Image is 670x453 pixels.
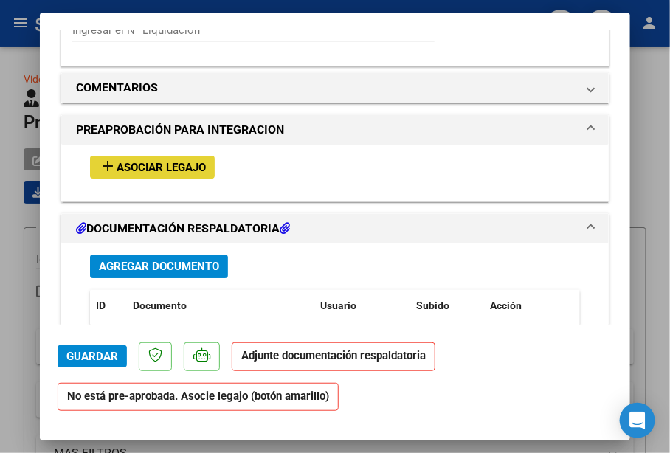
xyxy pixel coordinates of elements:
[320,300,356,311] span: Usuario
[314,290,410,322] datatable-header-cell: Usuario
[127,290,314,322] datatable-header-cell: Documento
[416,300,449,311] span: Subido
[96,300,106,311] span: ID
[90,255,228,277] button: Agregar Documento
[61,115,609,145] mat-expansion-panel-header: PREAPROBACIÓN PARA INTEGRACION
[58,345,127,367] button: Guardar
[99,157,117,175] mat-icon: add
[76,220,290,238] h1: DOCUMENTACIÓN RESPALDATORIA
[484,290,558,322] datatable-header-cell: Acción
[490,300,522,311] span: Acción
[61,214,609,243] mat-expansion-panel-header: DOCUMENTACIÓN RESPALDATORIA
[241,349,426,362] strong: Adjunte documentación respaldatoria
[76,121,284,139] h1: PREAPROBACIÓN PARA INTEGRACION
[99,260,219,274] span: Agregar Documento
[61,145,609,201] div: PREAPROBACIÓN PARA INTEGRACION
[620,403,655,438] div: Open Intercom Messenger
[90,156,215,179] button: Asociar Legajo
[66,350,118,363] span: Guardar
[410,290,484,322] datatable-header-cell: Subido
[90,290,127,322] datatable-header-cell: ID
[61,73,609,103] mat-expansion-panel-header: COMENTARIOS
[117,161,206,174] span: Asociar Legajo
[76,79,158,97] h1: COMENTARIOS
[133,300,187,311] span: Documento
[58,383,339,412] strong: No está pre-aprobada. Asocie legajo (botón amarillo)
